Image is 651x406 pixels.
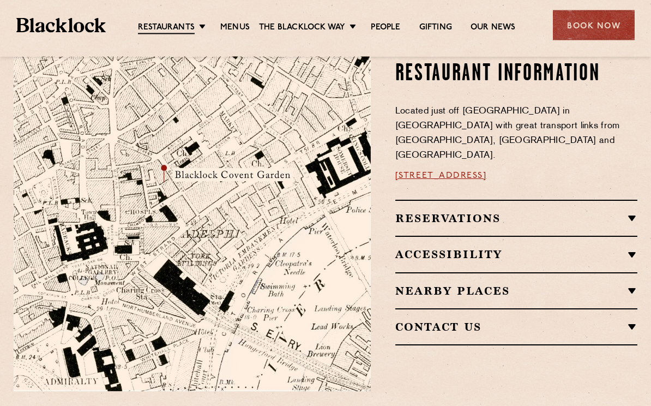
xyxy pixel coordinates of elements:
[220,22,250,33] a: Menus
[395,61,637,88] h2: Restaurant information
[138,22,195,34] a: Restaurants
[371,22,400,33] a: People
[16,18,106,33] img: BL_Textured_Logo-footer-cropped.svg
[232,290,384,392] img: svg%3E
[395,285,637,298] h2: Nearby Places
[471,22,516,33] a: Our News
[395,248,637,261] h2: Accessibility
[553,10,635,40] div: Book Now
[395,212,637,225] h2: Reservations
[395,321,637,334] h2: Contact Us
[419,22,452,33] a: Gifting
[259,22,345,33] a: The Blacklock Way
[395,108,620,160] span: Located just off [GEOGRAPHIC_DATA] in [GEOGRAPHIC_DATA] with great transport links from [GEOGRAPH...
[395,172,487,181] a: [STREET_ADDRESS]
